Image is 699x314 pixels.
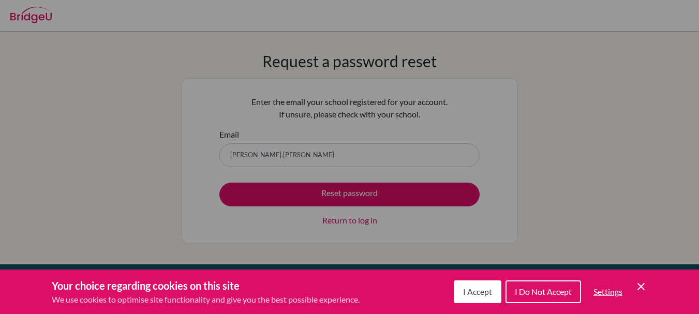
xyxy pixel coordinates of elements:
[454,280,501,303] button: I Accept
[52,278,360,293] h3: Your choice regarding cookies on this site
[505,280,581,303] button: I Do Not Accept
[515,287,572,296] span: I Do Not Accept
[635,280,647,293] button: Save and close
[593,287,622,296] span: Settings
[52,293,360,306] p: We use cookies to optimise site functionality and give you the best possible experience.
[463,287,492,296] span: I Accept
[585,281,631,302] button: Settings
